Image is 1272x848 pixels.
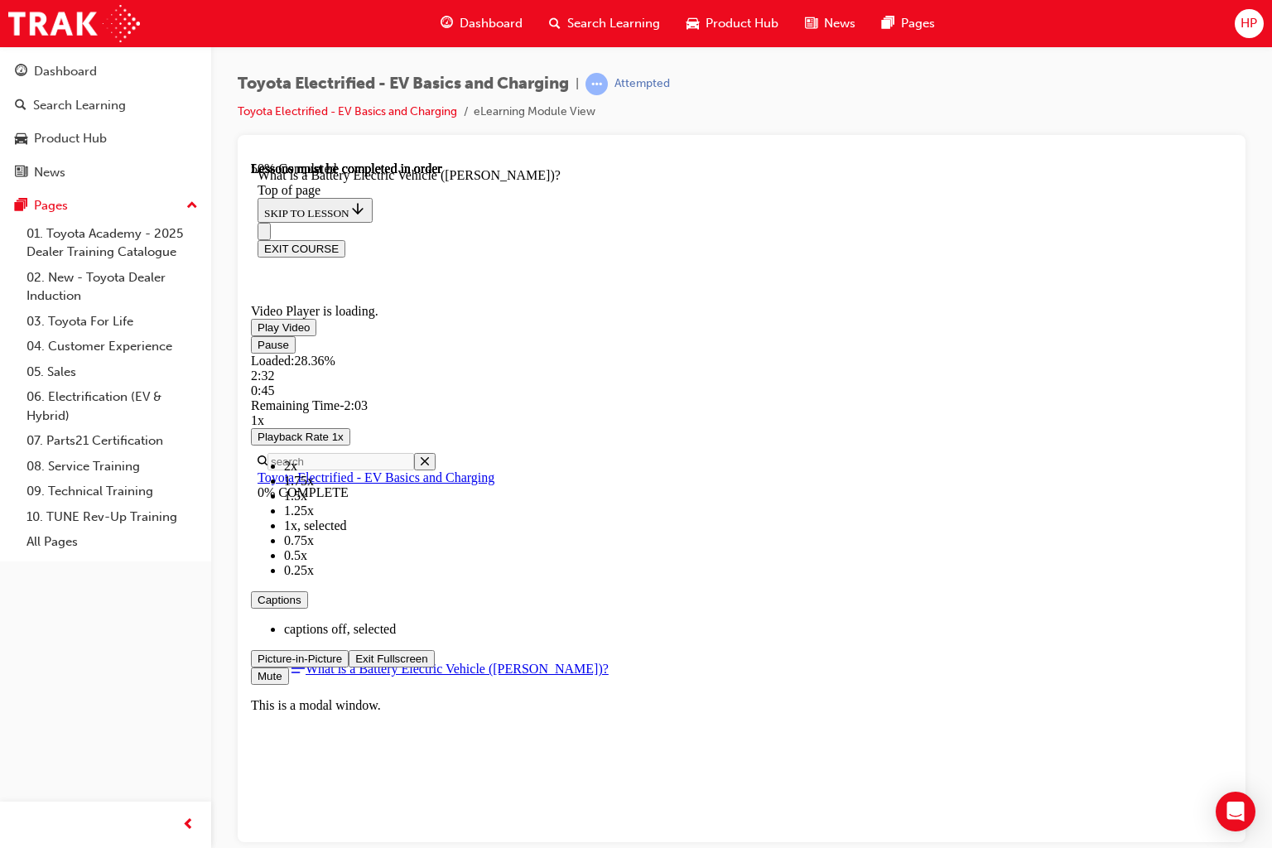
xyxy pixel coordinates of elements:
[15,65,27,79] span: guage-icon
[882,13,894,34] span: pages-icon
[7,123,205,154] a: Product Hub
[576,75,579,94] span: |
[7,190,205,221] button: Pages
[34,129,107,148] div: Product Hub
[427,7,536,41] a: guage-iconDashboard
[20,309,205,335] a: 03. Toyota For Life
[20,529,205,555] a: All Pages
[536,7,673,41] a: search-iconSearch Learning
[7,157,205,188] a: News
[869,7,948,41] a: pages-iconPages
[238,104,457,118] a: Toyota Electrified - EV Basics and Charging
[792,7,869,41] a: news-iconNews
[34,163,65,182] div: News
[238,75,569,94] span: Toyota Electrified - EV Basics and Charging
[20,221,205,265] a: 01. Toyota Academy - 2025 Dealer Training Catalogue
[460,14,523,33] span: Dashboard
[20,334,205,359] a: 04. Customer Experience
[20,359,205,385] a: 05. Sales
[474,103,595,122] li: eLearning Module View
[20,384,205,428] a: 06. Electrification (EV & Hybrid)
[33,96,126,115] div: Search Learning
[20,428,205,454] a: 07. Parts21 Certification
[186,195,198,217] span: up-icon
[20,504,205,530] a: 10. TUNE Rev-Up Training
[20,265,205,309] a: 02. New - Toyota Dealer Induction
[805,13,817,34] span: news-icon
[8,5,140,42] img: Trak
[15,166,27,181] span: news-icon
[7,53,205,190] button: DashboardSearch LearningProduct HubNews
[1235,9,1264,38] button: HP
[687,13,699,34] span: car-icon
[15,99,26,113] span: search-icon
[7,56,205,87] a: Dashboard
[7,90,205,121] a: Search Learning
[15,132,27,147] span: car-icon
[549,13,561,34] span: search-icon
[34,62,97,81] div: Dashboard
[901,14,935,33] span: Pages
[20,454,205,479] a: 08. Service Training
[34,196,68,215] div: Pages
[824,14,855,33] span: News
[673,7,792,41] a: car-iconProduct Hub
[20,479,205,504] a: 09. Technical Training
[706,14,778,33] span: Product Hub
[614,76,670,92] div: Attempted
[182,815,195,836] span: prev-icon
[585,73,608,95] span: learningRecordVerb_ATTEMPT-icon
[1216,792,1255,831] div: Open Intercom Messenger
[441,13,453,34] span: guage-icon
[567,14,660,33] span: Search Learning
[15,199,27,214] span: pages-icon
[1241,14,1257,33] span: HP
